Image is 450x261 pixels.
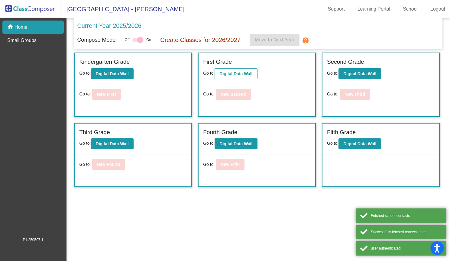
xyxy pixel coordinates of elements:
[7,24,15,31] mat-icon: home
[327,58,364,66] label: Second Grade
[79,58,130,66] label: Kindergarten Grade
[343,71,376,76] b: Digital Data Wall
[79,71,91,76] span: Go to:
[338,68,381,79] button: Digital Data Wall
[91,68,134,79] button: Digital Data Wall
[60,4,184,14] span: [GEOGRAPHIC_DATA] - [PERSON_NAME]
[371,246,442,251] div: user authenticated
[203,141,215,146] span: Go to:
[250,34,299,46] button: Move to Next Year
[203,58,232,66] label: First Grade
[79,161,91,168] span: Go to:
[219,71,252,76] b: Digital Data Wall
[79,91,91,97] span: Go to:
[221,162,240,167] b: New Fifth
[77,21,141,30] p: Current Year 2025/2026
[203,161,215,168] span: Go to:
[91,138,134,149] button: Digital Data Wall
[79,141,91,146] span: Go to:
[216,159,244,170] button: New Fifth
[79,128,110,137] label: Third Grade
[15,24,28,31] p: Home
[327,71,338,76] span: Go to:
[97,162,120,167] b: New Fourth
[255,37,294,42] span: Move to Next Year
[426,4,450,14] a: Logout
[345,92,365,97] b: New Third
[327,128,356,137] label: Fifth Grade
[215,138,257,149] button: Digital Data Wall
[92,89,121,100] button: New First
[92,159,125,170] button: New Fourth
[146,37,151,43] span: On
[96,141,129,146] b: Digital Data Wall
[371,229,442,235] div: Successfully fetched renewal date
[338,138,381,149] button: Digital Data Wall
[215,68,257,79] button: Digital Data Wall
[216,89,251,100] button: New Second
[398,4,422,14] a: School
[221,92,246,97] b: New Second
[96,71,129,76] b: Digital Data Wall
[353,4,395,14] a: Learning Portal
[203,91,215,97] span: Go to:
[203,128,237,137] label: Fourth Grade
[371,213,442,218] div: Fetched school contacts
[77,36,115,44] p: Compose Mode
[302,37,309,44] mat-icon: help
[327,141,338,146] span: Go to:
[160,35,241,44] p: Create Classes for 2026/2027
[343,141,376,146] b: Digital Data Wall
[97,92,116,97] b: New First
[219,141,252,146] b: Digital Data Wall
[125,37,129,43] span: Off
[203,71,215,76] span: Go to:
[7,37,37,44] p: Small Groups
[327,91,338,97] span: Go to:
[340,89,370,100] button: New Third
[323,4,350,14] a: Support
